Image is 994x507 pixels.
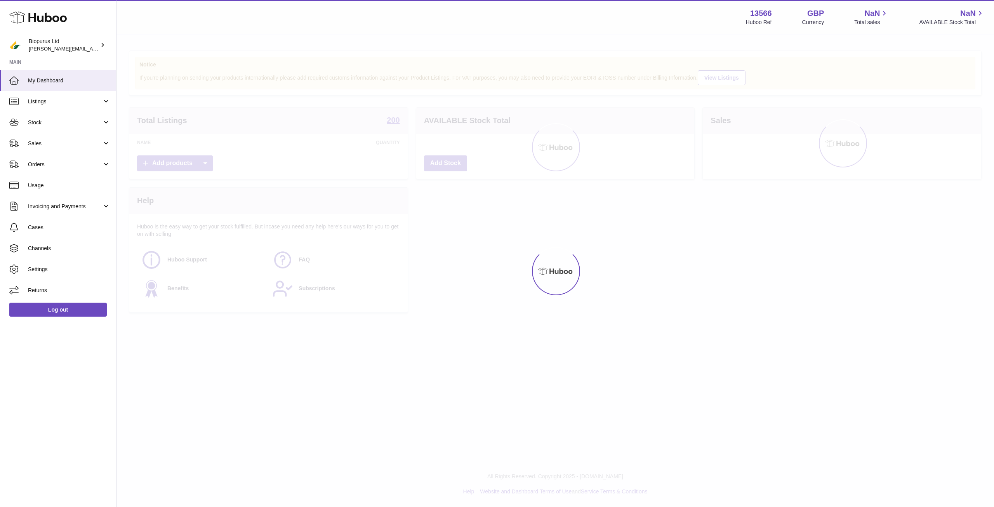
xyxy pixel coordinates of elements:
span: NaN [864,8,880,19]
a: NaN AVAILABLE Stock Total [919,8,985,26]
span: Returns [28,287,110,294]
span: Total sales [854,19,889,26]
span: Orders [28,161,102,168]
div: Biopurus Ltd [29,38,99,52]
div: Currency [802,19,824,26]
strong: GBP [807,8,824,19]
span: My Dashboard [28,77,110,84]
span: Channels [28,245,110,252]
span: Listings [28,98,102,105]
span: Usage [28,182,110,189]
span: Cases [28,224,110,231]
span: Settings [28,266,110,273]
a: Log out [9,303,107,317]
span: NaN [960,8,976,19]
img: peter@biopurus.co.uk [9,39,21,51]
span: Stock [28,119,102,126]
a: NaN Total sales [854,8,889,26]
strong: 13566 [750,8,772,19]
span: Invoicing and Payments [28,203,102,210]
span: [PERSON_NAME][EMAIL_ADDRESS][DOMAIN_NAME] [29,45,156,52]
span: Sales [28,140,102,147]
span: AVAILABLE Stock Total [919,19,985,26]
div: Huboo Ref [746,19,772,26]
